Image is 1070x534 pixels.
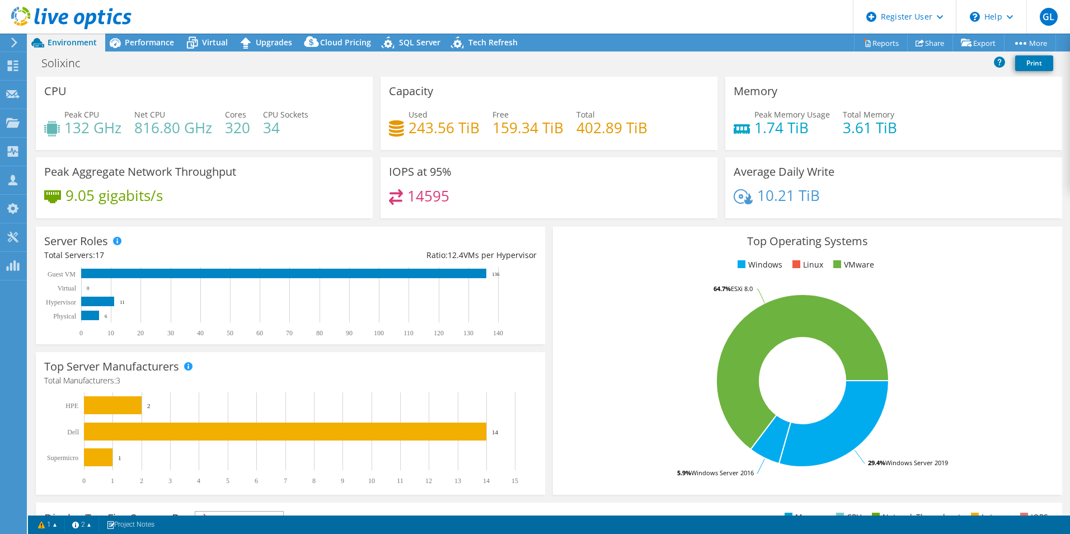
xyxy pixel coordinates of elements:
tspan: 5.9% [677,469,691,477]
text: Dell [67,428,79,436]
text: 140 [493,329,503,337]
text: 110 [403,329,414,337]
span: 3 [116,375,120,386]
span: Performance [125,37,174,48]
li: VMware [830,259,874,271]
text: 7 [284,477,287,485]
h4: 132 GHz [64,121,121,134]
text: 10 [368,477,375,485]
text: 2 [140,477,143,485]
li: Windows [735,259,782,271]
span: CPU Sockets [263,109,308,120]
li: IOPS [1017,511,1048,523]
svg: \n [970,12,980,22]
h4: 3.61 TiB [843,121,897,134]
a: Share [907,34,953,51]
h3: CPU [44,85,67,97]
h4: 816.80 GHz [134,121,212,134]
span: Total [576,109,595,120]
li: Network Throughput [869,511,961,523]
div: Total Servers: [44,249,290,261]
h3: Top Operating Systems [561,235,1054,247]
text: 3 [168,477,172,485]
h3: IOPS at 95% [389,166,452,178]
text: 30 [167,329,174,337]
tspan: 29.4% [868,458,885,467]
span: SQL Server [399,37,440,48]
li: CPU [833,511,862,523]
text: 0 [82,477,86,485]
text: 50 [227,329,233,337]
span: Net CPU [134,109,165,120]
text: 1 [111,477,114,485]
text: Virtual [58,284,77,292]
text: 14 [483,477,490,485]
span: Peak Memory Usage [754,109,830,120]
h4: Total Manufacturers: [44,374,537,387]
a: Print [1015,55,1053,71]
h3: Server Roles [44,235,108,247]
text: 12 [425,477,432,485]
text: 90 [346,329,353,337]
h4: 10.21 TiB [757,189,820,202]
text: HPE [65,402,78,410]
h3: Capacity [389,85,433,97]
tspan: Windows Server 2016 [691,469,754,477]
h4: 14595 [407,190,449,202]
text: 1 [118,455,121,461]
text: 80 [316,329,323,337]
text: 70 [286,329,293,337]
h4: 9.05 gigabits/s [65,189,163,202]
span: Peak CPU [64,109,99,120]
h3: Average Daily Write [734,166,834,178]
h4: 320 [225,121,250,134]
h3: Memory [734,85,777,97]
a: Export [952,34,1005,51]
a: Project Notes [98,518,162,532]
tspan: 64.7% [714,284,731,293]
text: Physical [53,312,76,320]
div: Ratio: VMs per Hypervisor [290,249,537,261]
text: 60 [256,329,263,337]
text: Guest VM [48,270,76,278]
h3: Peak Aggregate Network Throughput [44,166,236,178]
text: Supermicro [47,454,78,462]
text: 100 [374,329,384,337]
h4: 243.56 TiB [409,121,480,134]
text: 10 [107,329,114,337]
h3: Top Server Manufacturers [44,360,179,373]
text: 0 [87,285,90,291]
li: Linux [790,259,823,271]
span: Total Memory [843,109,894,120]
text: 20 [137,329,144,337]
span: 17 [95,250,104,260]
span: IOPS [195,512,283,525]
text: 136 [492,271,500,277]
text: 40 [197,329,204,337]
span: Cloud Pricing [320,37,371,48]
li: Latency [968,511,1010,523]
text: 8 [312,477,316,485]
a: 2 [64,518,99,532]
text: 9 [341,477,344,485]
span: Tech Refresh [468,37,518,48]
a: More [1004,34,1056,51]
text: 4 [197,477,200,485]
span: Cores [225,109,246,120]
span: Environment [48,37,97,48]
span: Upgrades [256,37,292,48]
tspan: Windows Server 2019 [885,458,948,467]
text: 6 [255,477,258,485]
text: 130 [463,329,473,337]
text: 14 [492,429,499,435]
text: 11 [397,477,403,485]
text: 15 [511,477,518,485]
h4: 159.34 TiB [492,121,564,134]
h4: 34 [263,121,308,134]
text: 6 [105,313,107,319]
text: Hypervisor [46,298,76,306]
text: 0 [79,329,83,337]
tspan: ESXi 8.0 [731,284,753,293]
span: 12.4 [448,250,463,260]
span: Used [409,109,428,120]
